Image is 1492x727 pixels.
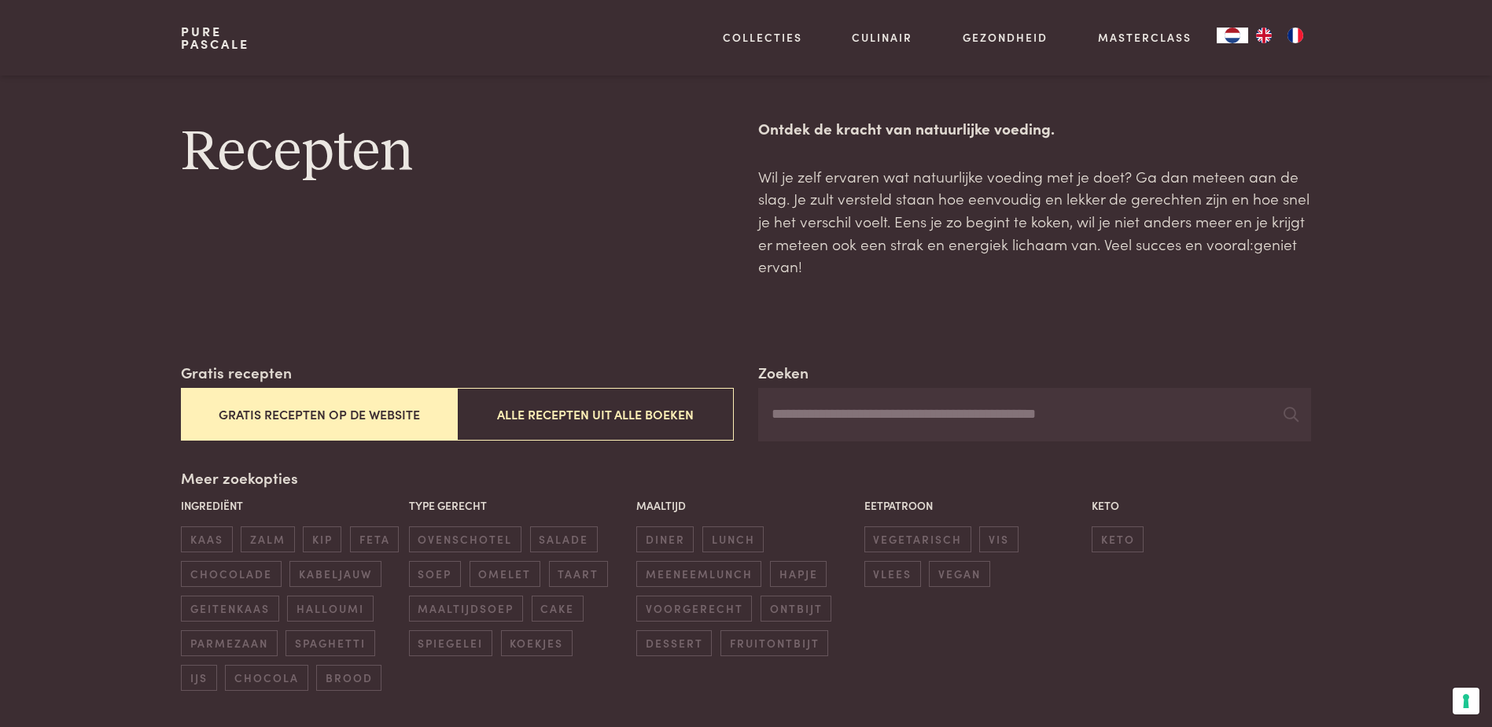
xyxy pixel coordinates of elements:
span: brood [316,665,381,691]
span: kaas [181,526,232,552]
a: NL [1217,28,1248,43]
span: feta [350,526,399,552]
span: zalm [241,526,294,552]
span: spaghetti [286,630,374,656]
p: Eetpatroon [864,497,1084,514]
span: ijs [181,665,216,691]
span: vegan [929,561,989,587]
span: maaltijdsoep [409,596,523,622]
span: cake [532,596,584,622]
span: soep [409,561,461,587]
span: salade [530,526,598,552]
button: Uw voorkeuren voor toestemming voor trackingtechnologieën [1453,688,1479,714]
span: meeneemlunch [636,561,761,587]
p: Type gerecht [409,497,628,514]
span: geitenkaas [181,596,278,622]
p: Wil je zelf ervaren wat natuurlijke voeding met je doet? Ga dan meteen aan de slag. Je zult verst... [758,165,1310,278]
button: Gratis recepten op de website [181,388,457,441]
span: voorgerecht [636,596,752,622]
span: diner [636,526,694,552]
span: hapje [770,561,827,587]
label: Zoeken [758,361,809,384]
a: Masterclass [1098,29,1192,46]
ul: Language list [1248,28,1311,43]
span: chocola [225,665,308,691]
p: Ingrediënt [181,497,400,514]
label: Gratis recepten [181,361,292,384]
a: Culinair [852,29,912,46]
span: fruitontbijt [720,630,828,656]
aside: Language selected: Nederlands [1217,28,1311,43]
a: EN [1248,28,1280,43]
span: vis [979,526,1018,552]
span: parmezaan [181,630,277,656]
span: kabeljauw [289,561,381,587]
span: lunch [702,526,764,552]
a: Gezondheid [963,29,1048,46]
div: Language [1217,28,1248,43]
button: Alle recepten uit alle boeken [457,388,733,441]
span: halloumi [287,596,373,622]
span: ovenschotel [409,526,521,552]
a: PurePascale [181,25,249,50]
span: ontbijt [761,596,831,622]
strong: Ontdek de kracht van natuurlijke voeding. [758,117,1055,138]
span: chocolade [181,561,281,587]
span: koekjes [501,630,573,656]
span: kip [303,526,341,552]
span: taart [549,561,608,587]
a: FR [1280,28,1311,43]
span: vlees [864,561,921,587]
span: dessert [636,630,712,656]
p: Maaltijd [636,497,856,514]
span: spiegelei [409,630,492,656]
a: Collecties [723,29,802,46]
h1: Recepten [181,117,733,188]
span: keto [1092,526,1144,552]
span: omelet [470,561,540,587]
span: vegetarisch [864,526,971,552]
p: Keto [1092,497,1311,514]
